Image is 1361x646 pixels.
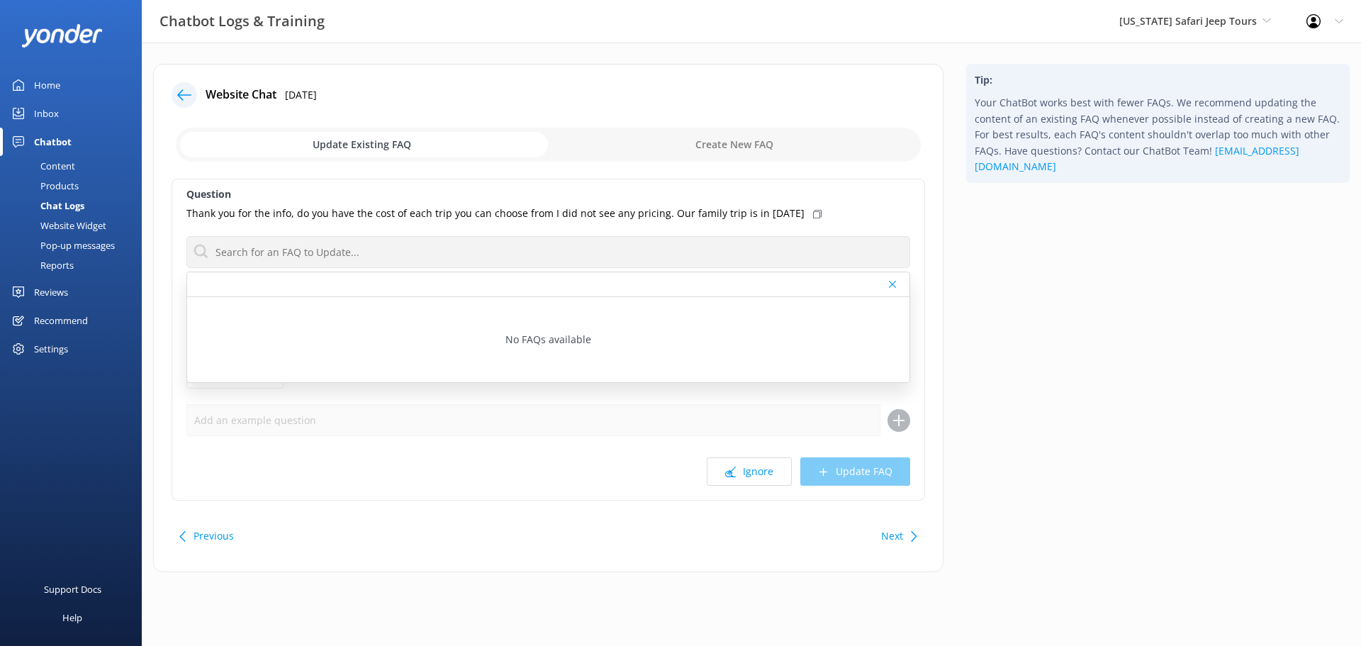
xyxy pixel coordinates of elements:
div: Settings [34,335,68,363]
h3: Chatbot Logs & Training [159,10,325,33]
img: yonder-white-logo.png [21,24,103,48]
div: Inbox [34,99,59,128]
input: Search for an FAQ to Update... [186,236,910,268]
span: [US_STATE] Safari Jeep Tours [1119,14,1257,28]
div: Help [62,603,82,632]
div: Chat Logs [9,196,84,216]
div: Chatbot [34,128,72,156]
p: [DATE] [285,87,317,103]
div: Recommend [34,306,88,335]
button: Ignore [707,457,792,486]
button: Previous [194,522,234,550]
div: Home [34,71,60,99]
label: Question [186,186,910,202]
a: [EMAIL_ADDRESS][DOMAIN_NAME] [975,144,1299,173]
input: Add an example question [186,404,880,436]
h4: Tip: [975,72,1341,88]
a: Website Widget [9,216,142,235]
div: Content [9,156,75,176]
div: Website Widget [9,216,106,235]
a: Chat Logs [9,196,142,216]
div: Reports [9,255,74,275]
div: Products [9,176,79,196]
div: No FAQs available [187,297,909,382]
a: Content [9,156,142,176]
a: Products [9,176,142,196]
p: Thank you for the info, do you have the cost of each trip you can choose from I did not see any p... [186,206,805,221]
div: Reviews [34,278,68,306]
p: Your ChatBot works best with fewer FAQs. We recommend updating the content of an existing FAQ whe... [975,95,1341,174]
button: Next [881,522,903,550]
a: Reports [9,255,142,275]
div: Pop-up messages [9,235,115,255]
a: Pop-up messages [9,235,142,255]
h4: Website Chat [206,86,276,104]
div: Support Docs [44,575,101,603]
